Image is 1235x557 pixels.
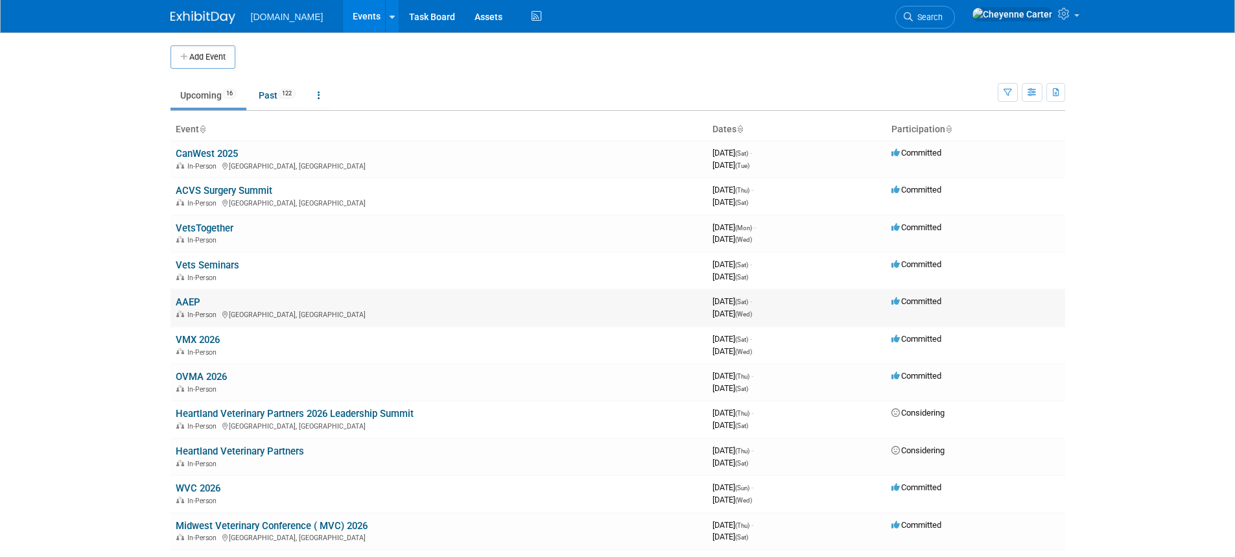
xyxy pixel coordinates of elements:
a: VetsTogether [176,222,233,234]
span: (Wed) [735,311,752,318]
span: (Sat) [735,274,748,281]
a: OVMA 2026 [176,371,227,383]
span: In-Person [187,236,220,244]
span: (Sat) [735,199,748,206]
span: [DATE] [712,334,752,344]
img: In-Person Event [176,348,184,355]
a: Vets Seminars [176,259,239,271]
span: [DATE] [712,371,753,381]
a: AAEP [176,296,200,308]
span: - [751,482,753,492]
img: Cheyenne Carter [972,7,1053,21]
span: (Thu) [735,373,749,380]
a: VMX 2026 [176,334,220,346]
span: (Wed) [735,348,752,355]
a: Search [895,6,955,29]
span: (Wed) [735,236,752,243]
span: - [750,259,752,269]
span: 16 [222,89,237,99]
span: [DATE] [712,445,753,455]
span: (Sat) [735,261,748,268]
img: In-Person Event [176,385,184,392]
span: In-Person [187,497,220,505]
a: ACVS Surgery Summit [176,185,272,196]
a: Upcoming16 [171,83,246,108]
span: [DATE] [712,458,748,468]
span: [DATE] [712,420,748,430]
div: [GEOGRAPHIC_DATA], [GEOGRAPHIC_DATA] [176,160,702,171]
div: [GEOGRAPHIC_DATA], [GEOGRAPHIC_DATA] [176,309,702,319]
span: [DATE] [712,408,753,418]
span: [DATE] [712,160,749,170]
span: [DATE] [712,383,748,393]
img: In-Person Event [176,274,184,280]
span: Search [913,12,943,22]
span: (Sat) [735,534,748,541]
a: Midwest Veterinary Conference ( MVC) 2026 [176,520,368,532]
span: - [754,222,756,232]
span: [DATE] [712,148,752,158]
img: In-Person Event [176,162,184,169]
img: In-Person Event [176,497,184,503]
span: [DATE] [712,532,748,541]
span: In-Person [187,199,220,207]
span: - [750,296,752,306]
span: In-Person [187,274,220,282]
span: (Sat) [735,298,748,305]
span: (Sun) [735,484,749,492]
span: (Thu) [735,410,749,417]
a: Sort by Start Date [736,124,743,134]
span: Committed [891,482,941,492]
span: In-Person [187,348,220,357]
span: (Tue) [735,162,749,169]
span: [DATE] [712,482,753,492]
span: (Sat) [735,150,748,157]
span: Committed [891,520,941,530]
span: (Sat) [735,336,748,343]
span: In-Person [187,162,220,171]
span: [DATE] [712,185,753,195]
button: Add Event [171,45,235,69]
span: Committed [891,371,941,381]
div: [GEOGRAPHIC_DATA], [GEOGRAPHIC_DATA] [176,197,702,207]
span: [DATE] [712,495,752,504]
img: In-Person Event [176,534,184,540]
span: In-Person [187,385,220,394]
span: [DATE] [712,259,752,269]
div: [GEOGRAPHIC_DATA], [GEOGRAPHIC_DATA] [176,532,702,542]
span: [DATE] [712,272,748,281]
th: Dates [707,119,886,141]
span: [DATE] [712,234,752,244]
span: (Sat) [735,422,748,429]
span: [DATE] [712,520,753,530]
a: Heartland Veterinary Partners 2026 Leadership Summit [176,408,414,420]
span: Committed [891,148,941,158]
a: WVC 2026 [176,482,220,494]
span: Committed [891,296,941,306]
span: (Mon) [735,224,752,231]
th: Participation [886,119,1065,141]
a: Sort by Participation Type [945,124,952,134]
a: Past122 [249,83,305,108]
img: In-Person Event [176,311,184,317]
span: (Thu) [735,187,749,194]
span: - [751,371,753,381]
span: Committed [891,185,941,195]
span: In-Person [187,534,220,542]
span: Committed [891,259,941,269]
span: [DATE] [712,346,752,356]
span: - [751,185,753,195]
span: [DATE] [712,197,748,207]
img: In-Person Event [176,199,184,206]
th: Event [171,119,707,141]
span: (Sat) [735,385,748,392]
span: In-Person [187,422,220,431]
span: [DATE] [712,222,756,232]
span: [DOMAIN_NAME] [251,12,323,22]
span: In-Person [187,311,220,319]
img: In-Person Event [176,422,184,429]
span: [DATE] [712,296,752,306]
span: (Thu) [735,447,749,455]
span: - [751,408,753,418]
a: Heartland Veterinary Partners [176,445,304,457]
